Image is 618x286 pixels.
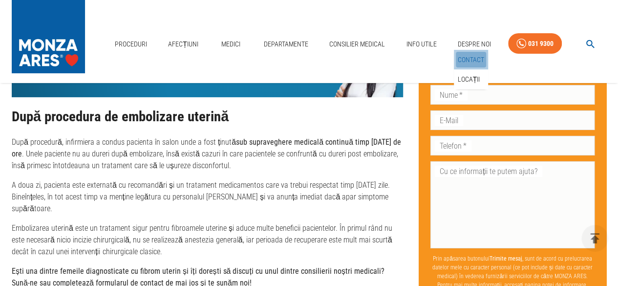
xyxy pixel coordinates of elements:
[508,33,562,54] a: 031 9300
[12,137,401,158] strong: sub supraveghere medicală continuă timp [DATE] de ore
[528,38,554,50] div: 031 9300
[12,109,403,125] h2: După procedura de embolizare uterină
[456,71,482,88] a: Locații
[12,136,403,172] p: După procedură, infirmiera a condus pacienta în salon unde a fost ținută . Unele paciente nu au d...
[402,34,440,54] a: Info Utile
[164,34,202,54] a: Afecțiuni
[215,34,247,54] a: Medici
[12,222,403,258] p: Embolizarea uterină este un tratament sigur pentru fibroamele uterine și aduce multe beneficii pa...
[454,34,495,54] a: Despre Noi
[456,52,486,68] a: Contact
[260,34,312,54] a: Departamente
[12,179,403,215] p: A doua zi, pacienta este externată cu recomandări și un tratament medicamentos care va trebui res...
[581,225,608,252] button: delete
[454,50,488,89] nav: secondary mailbox folders
[325,34,389,54] a: Consilier Medical
[111,34,151,54] a: Proceduri
[490,255,522,262] b: Trimite mesaj
[454,50,488,70] div: Contact
[454,69,488,89] div: Locații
